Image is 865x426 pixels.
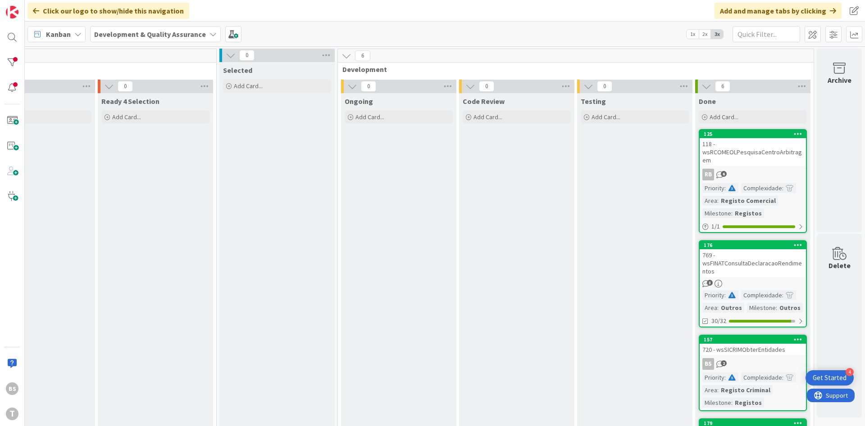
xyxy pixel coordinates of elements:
[700,138,806,166] div: 118 - wsRCOMEOLPesquisaCentroArbitragem
[581,97,606,106] span: Testing
[355,50,370,61] span: 6
[700,169,806,180] div: RB
[479,81,494,92] span: 0
[741,290,782,300] div: Complexidade
[717,303,719,313] span: :
[700,336,806,355] div: 157720 - wsSICRIMObterEntidades
[733,398,764,408] div: Registos
[741,183,782,193] div: Complexidade
[702,358,714,370] div: BS
[806,370,854,386] div: Open Get Started checklist, remaining modules: 4
[717,385,719,395] span: :
[782,290,783,300] span: :
[700,241,806,277] div: 176769 - wsFINATConsultaDeclaracaoRendimentos
[473,113,502,121] span: Add Card...
[700,221,806,232] div: 1/1
[731,208,733,218] span: :
[719,196,778,206] div: Registo Comercial
[699,335,807,411] a: 157720 - wsSICRIMObterEntidadesBSPriority:Complexidade:Area:Registo CriminalMilestone:Registos
[711,316,726,326] span: 30/32
[687,30,699,39] span: 1x
[719,385,773,395] div: Registo Criminal
[704,242,806,248] div: 176
[46,29,71,40] span: Kanban
[776,303,777,313] span: :
[747,303,776,313] div: Milestone
[702,183,724,193] div: Priority
[702,303,717,313] div: Area
[846,368,854,376] div: 4
[702,372,724,382] div: Priority
[704,131,806,137] div: 125
[813,373,847,382] div: Get Started
[702,196,717,206] div: Area
[597,81,612,92] span: 0
[6,6,18,18] img: Visit kanbanzone.com
[702,398,731,408] div: Milestone
[345,97,373,106] span: Ongoing
[721,171,727,177] span: 6
[592,113,620,121] span: Add Card...
[463,97,505,106] span: Code Review
[234,82,263,90] span: Add Card...
[828,75,851,85] div: Archive
[702,290,724,300] div: Priority
[711,222,720,231] span: 1 / 1
[699,129,807,233] a: 125118 - wsRCOMEOLPesquisaCentroArbitragemRBPriority:Complexidade:Area:Registo ComercialMilestone...
[707,280,713,286] span: 3
[782,183,783,193] span: :
[733,26,800,42] input: Quick Filter...
[717,196,719,206] span: :
[19,1,41,12] span: Support
[719,303,744,313] div: Outros
[829,260,851,271] div: Delete
[118,81,133,92] span: 0
[702,385,717,395] div: Area
[700,130,806,138] div: 125
[239,50,255,61] span: 0
[342,65,802,74] span: Development
[724,290,726,300] span: :
[699,30,711,39] span: 2x
[715,81,730,92] span: 6
[94,30,206,39] b: Development & Quality Assurance
[733,208,764,218] div: Registos
[724,183,726,193] span: :
[700,358,806,370] div: BS
[700,241,806,249] div: 176
[6,408,18,420] div: T
[361,81,376,92] span: 0
[699,97,716,106] span: Done
[700,249,806,277] div: 769 - wsFINATConsultaDeclaracaoRendimentos
[731,398,733,408] span: :
[355,113,384,121] span: Add Card...
[700,336,806,344] div: 157
[721,360,727,366] span: 2
[741,372,782,382] div: Complexidade
[711,30,723,39] span: 3x
[223,66,252,75] span: Selected
[700,130,806,166] div: 125118 - wsRCOMEOLPesquisaCentroArbitragem
[700,344,806,355] div: 720 - wsSICRIMObterEntidades
[702,208,731,218] div: Milestone
[724,372,726,382] span: :
[702,169,714,180] div: RB
[710,113,738,121] span: Add Card...
[101,97,159,106] span: Ready 4 Selection
[112,113,141,121] span: Add Card...
[782,372,783,382] span: :
[699,240,807,327] a: 176769 - wsFINATConsultaDeclaracaoRendimentosPriority:Complexidade:Area:OutrosMilestone:Outros30/32
[715,3,842,19] div: Add and manage tabs by clicking
[777,303,803,313] div: Outros
[704,336,806,343] div: 157
[27,3,189,19] div: Click our logo to show/hide this navigation
[6,382,18,395] div: BS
